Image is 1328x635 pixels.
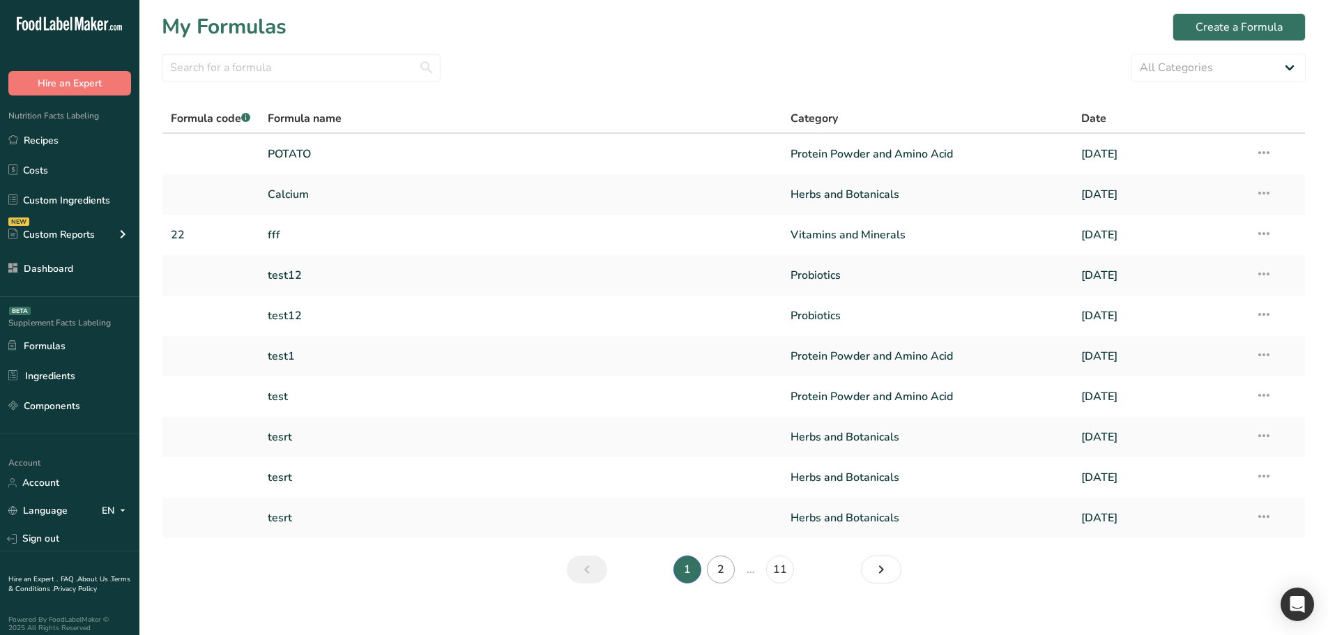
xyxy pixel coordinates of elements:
[1081,382,1239,411] a: [DATE]
[791,110,838,127] span: Category
[1081,463,1239,492] a: [DATE]
[1281,588,1314,621] div: Open Intercom Messenger
[1081,110,1106,127] span: Date
[791,503,1064,533] a: Herbs and Botanicals
[1081,301,1239,330] a: [DATE]
[268,342,774,371] a: test1
[162,54,441,82] input: Search for a formula
[77,574,111,584] a: About Us .
[61,574,77,584] a: FAQ .
[54,584,97,594] a: Privacy Policy
[8,227,95,242] div: Custom Reports
[268,463,774,492] a: tesrt
[1081,139,1239,169] a: [DATE]
[268,139,774,169] a: POTATO
[791,463,1064,492] a: Herbs and Botanicals
[766,556,794,583] a: Page 11.
[171,220,251,250] a: 22
[1081,220,1239,250] a: [DATE]
[1196,19,1283,36] div: Create a Formula
[8,498,68,523] a: Language
[1081,261,1239,290] a: [DATE]
[791,261,1064,290] a: Probiotics
[1081,503,1239,533] a: [DATE]
[1173,13,1306,41] button: Create a Formula
[268,382,774,411] a: test
[861,556,901,583] a: Next page
[1081,180,1239,209] a: [DATE]
[791,422,1064,452] a: Herbs and Botanicals
[791,342,1064,371] a: Protein Powder and Amino Acid
[791,301,1064,330] a: Probiotics
[8,574,130,594] a: Terms & Conditions .
[268,261,774,290] a: test12
[791,220,1064,250] a: Vitamins and Minerals
[8,71,131,95] button: Hire an Expert
[171,111,250,126] span: Formula code
[102,503,131,519] div: EN
[8,574,58,584] a: Hire an Expert .
[8,615,131,632] div: Powered By FoodLabelMaker © 2025 All Rights Reserved
[162,11,287,43] h1: My Formulas
[1081,342,1239,371] a: [DATE]
[791,139,1064,169] a: Protein Powder and Amino Acid
[268,301,774,330] a: test12
[8,217,29,226] div: NEW
[268,503,774,533] a: tesrt
[707,556,735,583] a: Page 2.
[268,220,774,250] a: fff
[268,110,342,127] span: Formula name
[1081,422,1239,452] a: [DATE]
[567,556,607,583] a: Previous page
[791,382,1064,411] a: Protein Powder and Amino Acid
[9,307,31,315] div: BETA
[268,180,774,209] a: Calcium
[268,422,774,452] a: tesrt
[791,180,1064,209] a: Herbs and Botanicals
